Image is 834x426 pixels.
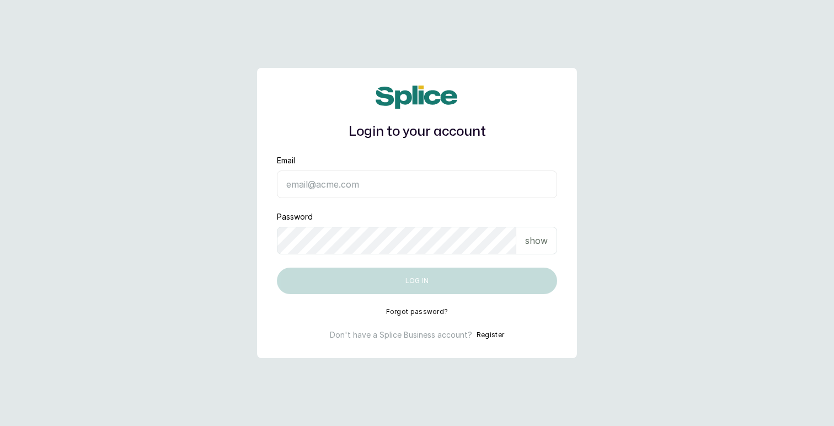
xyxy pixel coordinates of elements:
[277,122,557,142] h1: Login to your account
[525,234,548,247] p: show
[277,268,557,294] button: Log in
[477,329,504,340] button: Register
[277,211,313,222] label: Password
[277,171,557,198] input: email@acme.com
[277,155,295,166] label: Email
[330,329,472,340] p: Don't have a Splice Business account?
[386,307,448,316] button: Forgot password?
